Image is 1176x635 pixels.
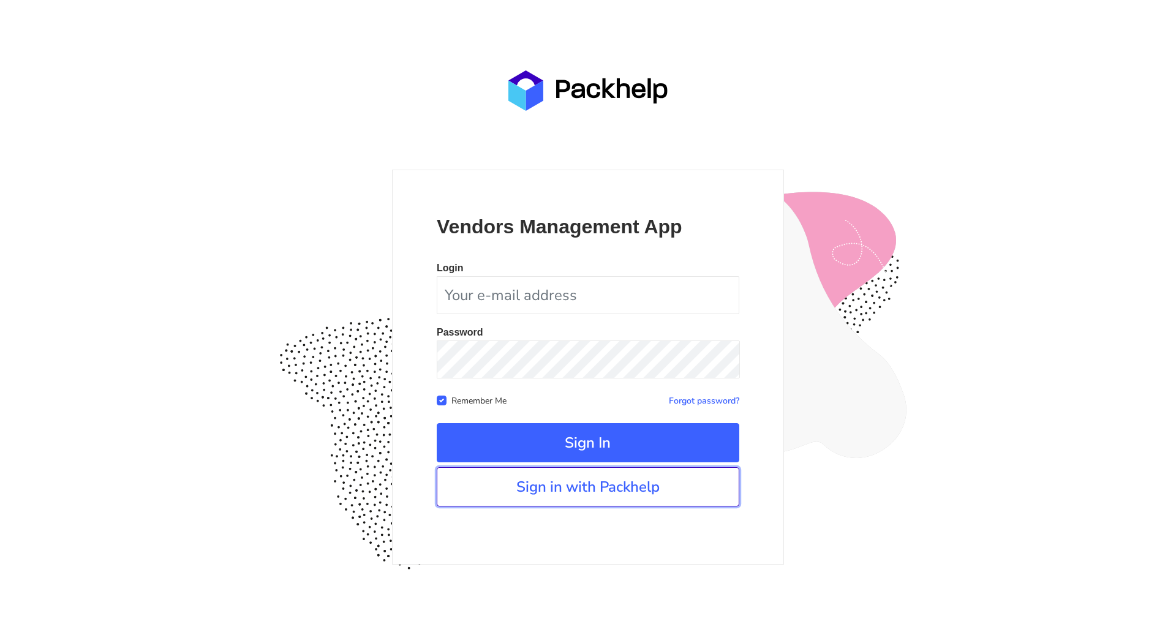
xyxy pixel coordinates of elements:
p: Vendors Management App [437,214,739,239]
p: Login [437,263,739,273]
label: Remember Me [451,393,507,407]
button: Sign In [437,423,739,462]
input: Your e-mail address [437,276,739,314]
a: Sign in with Packhelp [437,467,739,506]
a: Forgot password? [669,395,739,407]
p: Password [437,328,740,337]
